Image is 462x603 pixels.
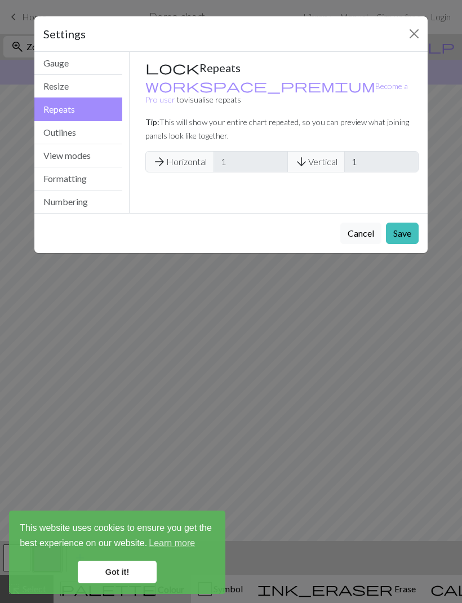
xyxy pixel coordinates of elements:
[9,511,225,594] div: cookieconsent
[34,144,122,167] button: View modes
[145,81,408,104] a: Become a Pro user
[145,81,408,104] small: to visualise repeats
[386,223,419,244] button: Save
[43,25,86,42] h5: Settings
[405,25,423,43] button: Close
[145,117,409,140] small: This will show your entire chart repeated, so you can preview what joining panels look like toget...
[34,75,122,98] button: Resize
[153,154,166,170] span: arrow_forward
[34,52,122,75] button: Gauge
[145,151,214,172] span: Horizontal
[145,61,419,74] h5: Repeats
[147,535,197,552] a: learn more about cookies
[145,117,159,127] strong: Tip:
[78,561,157,583] a: dismiss cookie message
[20,521,215,552] span: This website uses cookies to ensure you get the best experience on our website.
[295,154,308,170] span: arrow_downward
[145,78,375,94] span: workspace_premium
[34,190,122,213] button: Numbering
[340,223,381,244] button: Cancel
[34,121,122,144] button: Outlines
[34,97,122,121] button: Repeats
[34,167,122,190] button: Formatting
[287,151,345,172] span: Vertical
